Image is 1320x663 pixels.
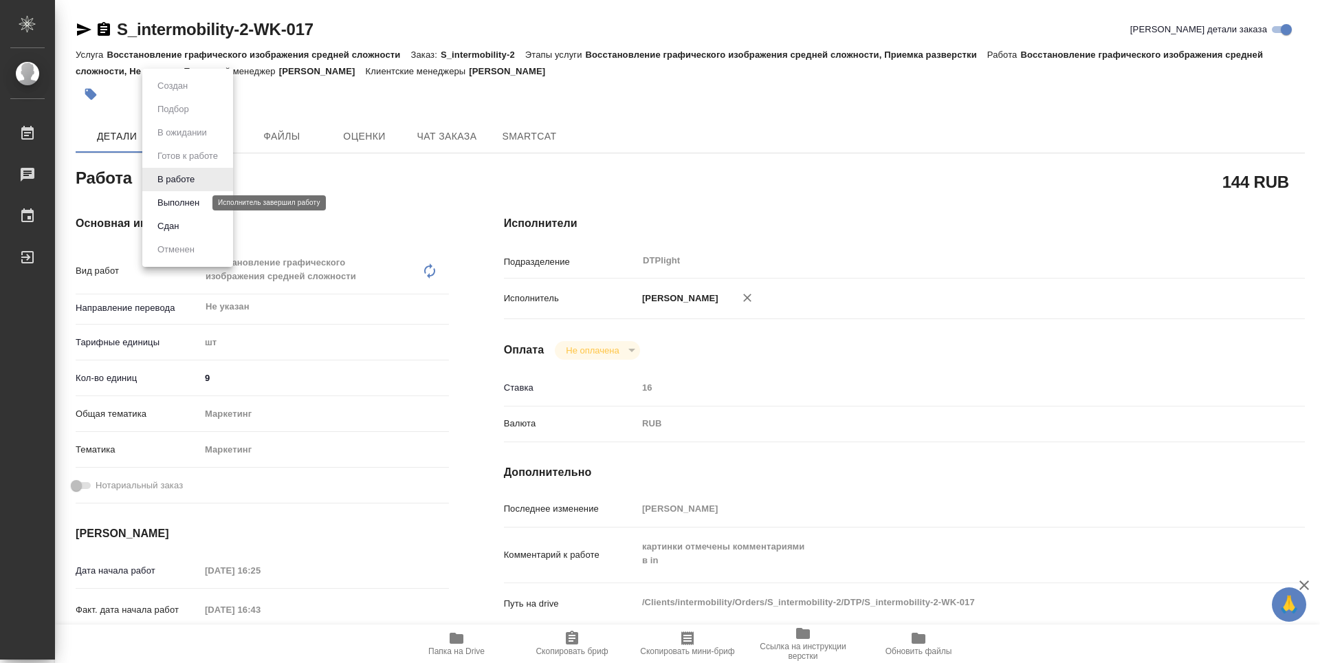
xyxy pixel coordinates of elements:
[153,125,211,140] button: В ожидании
[153,102,193,117] button: Подбор
[153,219,183,234] button: Сдан
[153,172,199,187] button: В работе
[153,149,222,164] button: Готов к работе
[153,78,192,94] button: Создан
[153,195,203,210] button: Выполнен
[153,242,199,257] button: Отменен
